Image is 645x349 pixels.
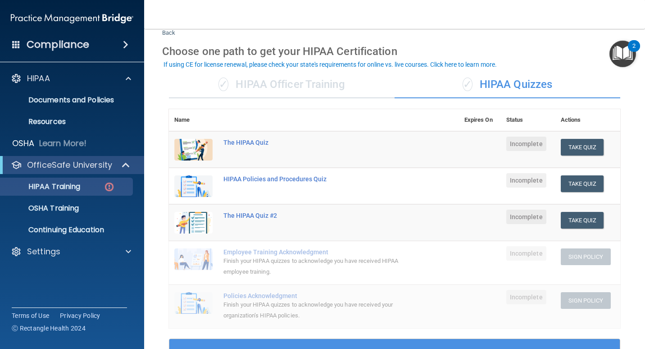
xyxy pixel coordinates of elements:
span: ✓ [463,78,472,91]
span: Incomplete [506,246,546,261]
div: HIPAA Quizzes [395,71,620,98]
div: Finish your HIPAA quizzes to acknowledge you have received HIPAA employee training. [223,256,414,277]
p: OSHA [12,138,35,149]
div: Choose one path to get your HIPAA Certification [162,38,627,64]
p: OfficeSafe University [27,160,112,170]
span: Ⓒ Rectangle Health 2024 [12,324,86,333]
th: Name [169,109,218,131]
h4: Compliance [27,38,89,51]
div: Policies Acknowledgment [223,292,414,299]
p: Documents and Policies [6,96,129,105]
div: Employee Training Acknowledgment [223,248,414,256]
th: Expires On [459,109,501,131]
div: The HIPAA Quiz #2 [223,212,414,219]
button: Take Quiz [561,212,604,229]
button: If using CE for license renewal, please check your state's requirements for online vs. live cours... [162,60,498,69]
div: 2 [632,46,636,58]
th: Status [501,109,555,131]
p: Resources [6,117,129,126]
a: Privacy Policy [60,311,100,320]
div: If using CE for license renewal, please check your state's requirements for online vs. live cours... [164,61,497,68]
th: Actions [555,109,621,131]
button: Take Quiz [561,175,604,192]
span: Incomplete [506,290,546,304]
div: Finish your HIPAA quizzes to acknowledge you have received your organization’s HIPAA policies. [223,299,414,321]
div: HIPAA Officer Training [169,71,395,98]
button: Open Resource Center, 2 new notifications [609,41,636,67]
a: HIPAA [11,73,131,84]
p: HIPAA [27,73,50,84]
span: ✓ [218,78,228,91]
button: Sign Policy [561,292,611,309]
a: Terms of Use [12,311,49,320]
p: Settings [27,246,60,257]
button: Take Quiz [561,139,604,156]
p: OSHA Training [6,204,79,213]
button: Sign Policy [561,248,611,265]
div: HIPAA Policies and Procedures Quiz [223,175,414,183]
p: Learn More! [39,138,87,149]
img: danger-circle.6113f641.png [104,181,115,193]
a: Settings [11,246,131,257]
a: Back [162,18,175,36]
span: Incomplete [506,210,546,224]
p: Continuing Education [6,225,129,234]
span: Incomplete [506,137,546,151]
img: PMB logo [11,9,133,28]
a: OfficeSafe University [11,160,131,170]
div: The HIPAA Quiz [223,139,414,146]
span: Incomplete [506,173,546,188]
p: HIPAA Training [6,182,80,191]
